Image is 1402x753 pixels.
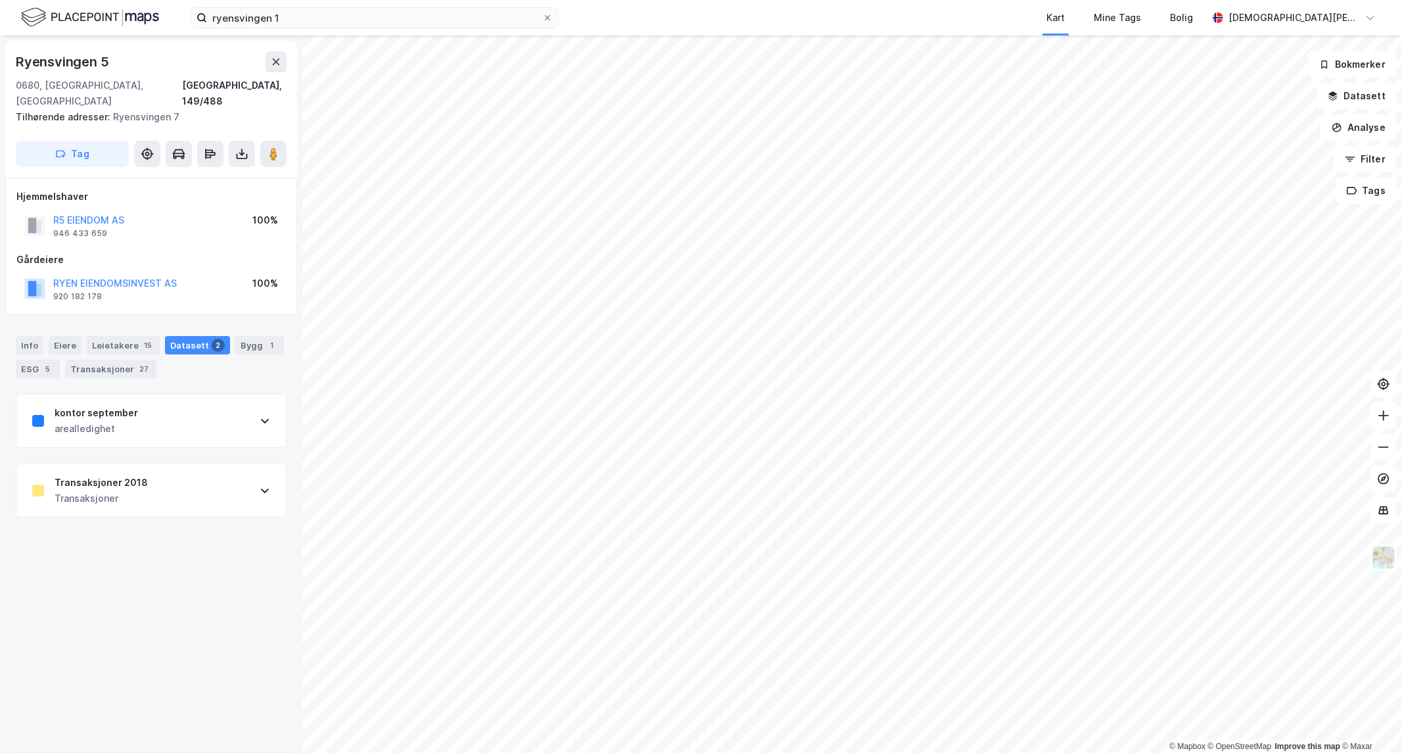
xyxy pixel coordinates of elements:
[235,336,284,354] div: Bygg
[141,339,154,352] div: 15
[16,109,276,125] div: Ryensvingen 7
[16,360,60,378] div: ESG
[41,362,55,376] div: 5
[16,111,113,122] span: Tilhørende adresser:
[55,421,138,437] div: arealledighet
[165,336,230,354] div: Datasett
[1317,83,1397,109] button: Datasett
[49,336,82,354] div: Eiere
[1336,178,1397,204] button: Tags
[1169,742,1205,751] a: Mapbox
[16,336,43,354] div: Info
[1170,10,1193,26] div: Bolig
[182,78,287,109] div: [GEOGRAPHIC_DATA], 149/488
[1275,742,1340,751] a: Improve this map
[53,291,102,302] div: 920 182 178
[16,51,111,72] div: Ryensvingen 5
[16,78,182,109] div: 0680, [GEOGRAPHIC_DATA], [GEOGRAPHIC_DATA]
[1094,10,1141,26] div: Mine Tags
[16,189,286,205] div: Hjemmelshaver
[1320,114,1397,141] button: Analyse
[207,8,542,28] input: Søk på adresse, matrikkel, gårdeiere, leietakere eller personer
[1336,690,1402,753] iframe: Chat Widget
[53,228,107,239] div: 946 433 659
[1336,690,1402,753] div: Kontrollprogram for chat
[137,362,151,376] div: 27
[1046,10,1065,26] div: Kart
[55,405,138,421] div: kontor september
[1308,51,1397,78] button: Bokmerker
[1334,146,1397,172] button: Filter
[87,336,160,354] div: Leietakere
[1228,10,1360,26] div: [DEMOGRAPHIC_DATA][PERSON_NAME]
[16,141,129,167] button: Tag
[55,491,148,506] div: Transaksjoner
[212,339,225,352] div: 2
[65,360,156,378] div: Transaksjoner
[252,212,278,228] div: 100%
[55,475,148,491] div: Transaksjoner 2018
[21,6,159,29] img: logo.f888ab2527a4732fd821a326f86c7f29.svg
[1371,545,1396,570] img: Z
[16,252,286,268] div: Gårdeiere
[252,276,278,291] div: 100%
[1208,742,1272,751] a: OpenStreetMap
[266,339,279,352] div: 1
